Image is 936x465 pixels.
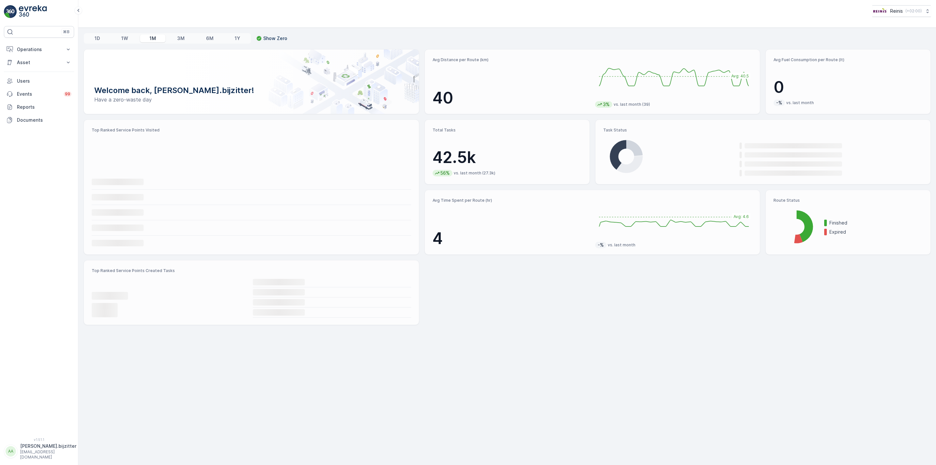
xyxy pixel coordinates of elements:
p: 4 [433,229,590,248]
span: v 1.51.1 [4,438,74,442]
p: Avg Fuel Consumption per Route (lt) [773,57,923,62]
p: [EMAIL_ADDRESS][DOMAIN_NAME] [20,449,76,460]
a: Documents [4,114,74,127]
button: Reinis(+02:00) [872,5,931,17]
p: 99 [65,91,70,97]
p: Finished [829,220,923,226]
p: 42.5k [433,148,582,167]
img: logo_light-DOdMpM7g.png [19,5,47,18]
p: Avg Distance per Route (km) [433,57,590,62]
p: 40 [433,88,590,108]
p: Welcome back, [PERSON_NAME].bijzitter! [94,85,409,96]
p: Task Status [603,128,923,133]
button: Operations [4,43,74,56]
p: Top Ranked Service Points Visited [92,128,411,133]
p: Route Status [773,198,923,203]
p: Reports [17,104,71,110]
p: 3M [177,35,185,42]
p: 1D [95,35,100,42]
p: 0 [773,77,923,97]
p: Operations [17,46,61,53]
img: Reinis-Logo-Vrijstaand_Tekengebied-1-copy2_aBO4n7j.png [872,7,888,15]
a: Users [4,75,74,88]
p: Total Tasks [433,128,582,133]
p: Avg Time Spent per Route (hr) [433,198,590,203]
p: 3% [602,101,610,108]
p: vs. last month (39) [614,102,650,107]
p: 1Y [235,35,240,42]
img: logo [4,5,17,18]
p: -% [597,242,604,248]
p: Events [17,91,60,97]
p: vs. last month [786,100,814,105]
p: Asset [17,59,61,66]
p: vs. last month [608,242,635,248]
button: AA[PERSON_NAME].bijzitter[EMAIL_ADDRESS][DOMAIN_NAME] [4,443,74,460]
p: Reinis [890,8,903,14]
p: ⌘B [63,29,70,34]
p: [PERSON_NAME].bijzitter [20,443,76,449]
p: Expired [829,229,923,235]
p: 1M [149,35,156,42]
p: Documents [17,117,71,123]
div: AA [6,446,16,457]
p: vs. last month (27.3k) [454,171,495,176]
p: Have a zero-waste day [94,96,409,103]
a: Reports [4,101,74,114]
p: 6M [206,35,214,42]
a: Events99 [4,88,74,101]
p: -% [775,100,783,106]
button: Asset [4,56,74,69]
p: ( +02:00 ) [905,8,922,14]
p: Users [17,78,71,84]
p: Show Zero [263,35,287,42]
p: 56% [440,170,450,176]
p: 1W [121,35,128,42]
p: Top Ranked Service Points Created Tasks [92,268,411,273]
